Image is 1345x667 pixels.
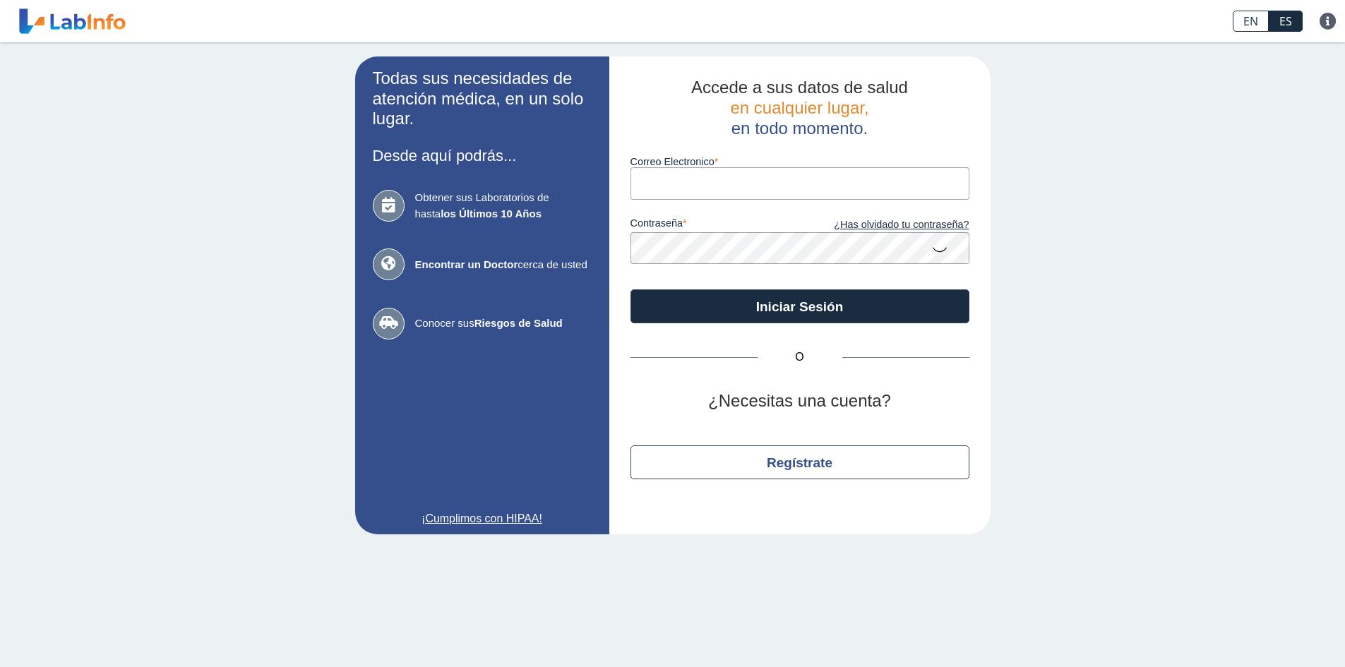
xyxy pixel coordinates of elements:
[415,316,592,332] span: Conocer sus
[630,289,969,323] button: Iniciar Sesión
[730,98,868,117] span: en cualquier lugar,
[731,119,868,138] span: en todo momento.
[373,147,592,164] h3: Desde aquí podrás...
[691,78,908,97] span: Accede a sus datos de salud
[415,190,592,222] span: Obtener sus Laboratorios de hasta
[415,257,592,273] span: cerca de usted
[630,156,969,167] label: Correo Electronico
[758,349,842,366] span: O
[800,217,969,233] a: ¿Has olvidado tu contraseña?
[1269,11,1303,32] a: ES
[373,510,592,527] a: ¡Cumplimos con HIPAA!
[630,445,969,479] button: Regístrate
[630,391,969,411] h2: ¿Necesitas una cuenta?
[1233,11,1269,32] a: EN
[630,217,800,233] label: contraseña
[415,258,518,270] b: Encontrar un Doctor
[441,208,542,220] b: los Últimos 10 Años
[373,68,592,129] h2: Todas sus necesidades de atención médica, en un solo lugar.
[474,317,563,329] b: Riesgos de Salud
